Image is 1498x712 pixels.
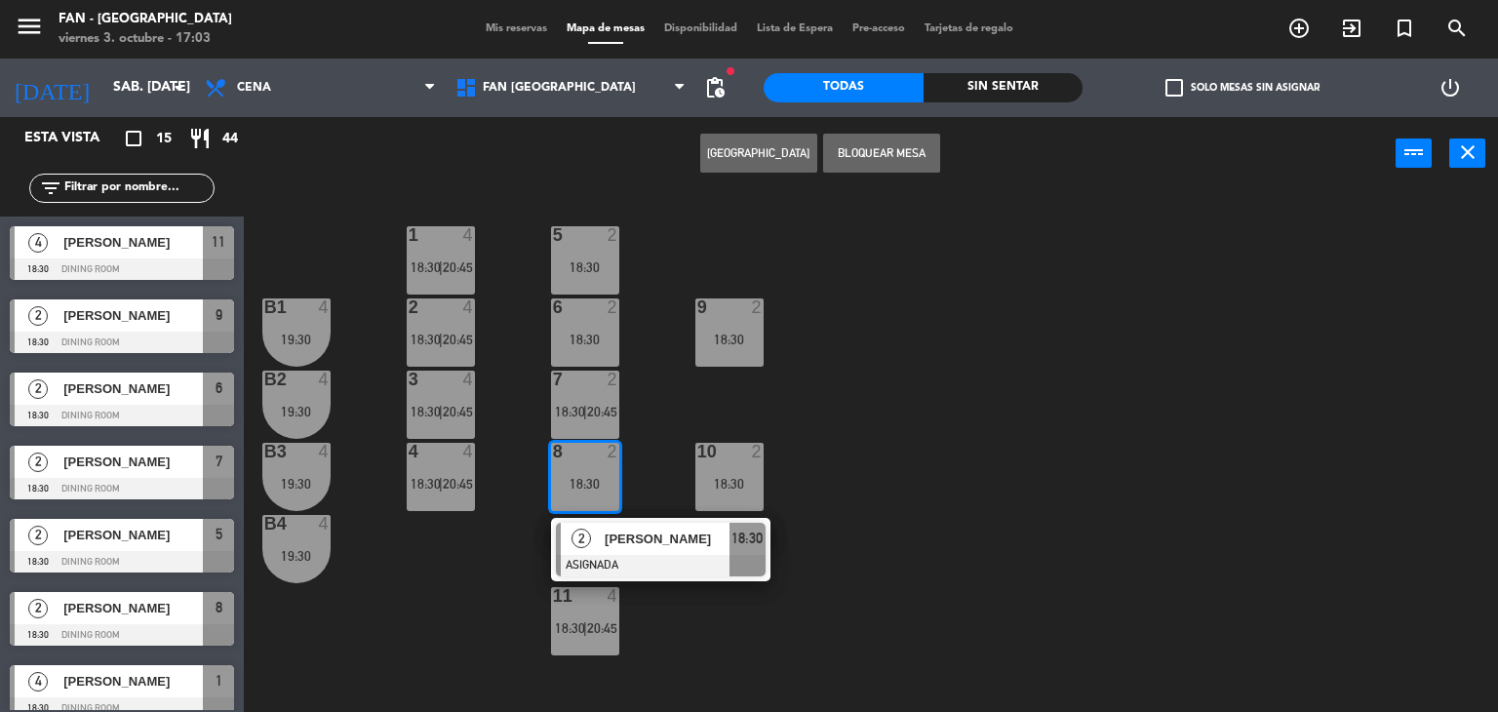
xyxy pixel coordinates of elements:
[1449,138,1485,168] button: close
[551,477,619,491] div: 18:30
[747,23,843,34] span: Lista de Espera
[752,443,764,460] div: 2
[924,73,1084,102] div: Sin sentar
[463,443,475,460] div: 4
[463,371,475,388] div: 4
[63,378,203,399] span: [PERSON_NAME]
[476,23,557,34] span: Mis reservas
[156,128,172,150] span: 15
[915,23,1023,34] span: Tarjetas de regalo
[411,476,441,492] span: 18:30
[15,12,44,41] i: menu
[28,306,48,326] span: 2
[608,298,619,316] div: 2
[608,587,619,605] div: 4
[1439,76,1462,99] i: power_settings_new
[587,404,617,419] span: 20:45
[553,298,554,316] div: 6
[63,598,203,618] span: [PERSON_NAME]
[28,233,48,253] span: 4
[411,332,441,347] span: 18:30
[1396,138,1432,168] button: power_input
[216,523,222,546] span: 5
[28,599,48,618] span: 2
[439,259,443,275] span: |
[63,525,203,545] span: [PERSON_NAME]
[411,259,441,275] span: 18:30
[443,476,473,492] span: 20:45
[319,298,331,316] div: 4
[443,332,473,347] span: 20:45
[1165,79,1320,97] label: Solo mesas sin asignar
[843,23,915,34] span: Pre-acceso
[63,452,203,472] span: [PERSON_NAME]
[237,81,271,95] span: Cena
[15,12,44,48] button: menu
[608,371,619,388] div: 2
[63,232,203,253] span: [PERSON_NAME]
[409,298,410,316] div: 2
[28,672,48,692] span: 4
[216,303,222,327] span: 9
[216,450,222,473] span: 7
[63,305,203,326] span: [PERSON_NAME]
[695,333,764,346] div: 18:30
[1165,79,1183,97] span: check_box_outline_blank
[555,404,585,419] span: 18:30
[262,333,331,346] div: 19:30
[443,259,473,275] span: 20:45
[39,177,62,200] i: filter_list
[551,333,619,346] div: 18:30
[463,226,475,244] div: 4
[439,404,443,419] span: |
[443,404,473,419] span: 20:45
[553,443,554,460] div: 8
[553,371,554,388] div: 7
[703,76,727,99] span: pending_actions
[583,404,587,419] span: |
[216,669,222,692] span: 1
[1402,140,1426,164] i: power_input
[551,260,619,274] div: 18:30
[697,443,698,460] div: 10
[216,376,222,400] span: 6
[262,405,331,418] div: 19:30
[10,127,140,150] div: Esta vista
[216,596,222,619] span: 8
[28,453,48,472] span: 2
[555,620,585,636] span: 18:30
[59,10,232,29] div: Fan - [GEOGRAPHIC_DATA]
[608,443,619,460] div: 2
[319,371,331,388] div: 4
[262,549,331,563] div: 19:30
[605,529,729,549] span: [PERSON_NAME]
[262,477,331,491] div: 19:30
[28,526,48,545] span: 2
[59,29,232,49] div: viernes 3. octubre - 17:03
[608,226,619,244] div: 2
[264,298,265,316] div: B1
[439,332,443,347] span: |
[695,477,764,491] div: 18:30
[122,127,145,150] i: crop_square
[553,587,554,605] div: 11
[654,23,747,34] span: Disponibilidad
[764,73,924,102] div: Todas
[1456,140,1479,164] i: close
[553,226,554,244] div: 5
[1445,17,1469,40] i: search
[725,65,736,77] span: fiber_manual_record
[188,127,212,150] i: restaurant
[587,620,617,636] span: 20:45
[222,128,238,150] span: 44
[28,379,48,399] span: 2
[409,443,410,460] div: 4
[167,76,190,99] i: arrow_drop_down
[697,298,698,316] div: 9
[264,443,265,460] div: B3
[409,226,410,244] div: 1
[264,371,265,388] div: B2
[409,371,410,388] div: 3
[411,404,441,419] span: 18:30
[572,529,591,548] span: 2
